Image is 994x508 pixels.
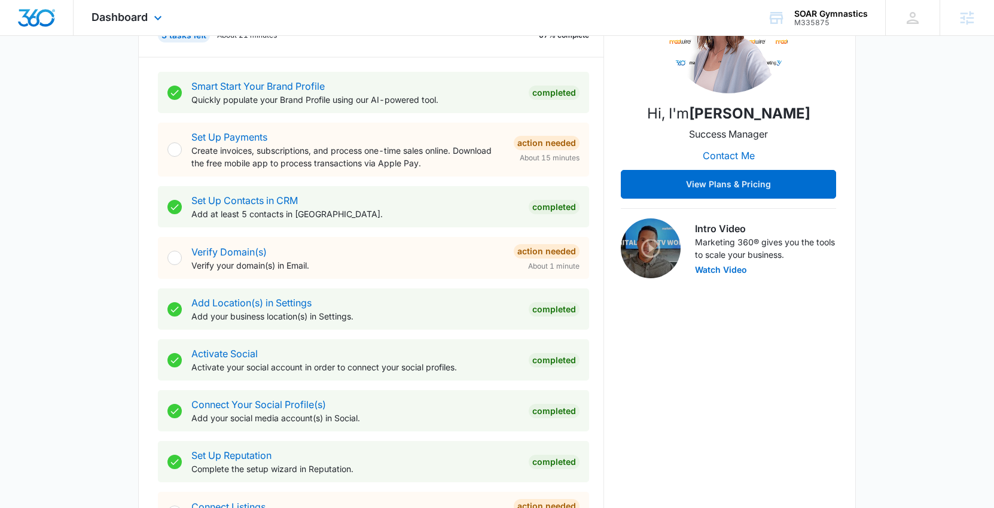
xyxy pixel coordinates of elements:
p: Hi, I'm [647,103,810,124]
p: Activate your social account in order to connect your social profiles. [191,361,519,373]
div: Action Needed [514,244,580,258]
a: Verify Domain(s) [191,246,267,258]
p: Add at least 5 contacts in [GEOGRAPHIC_DATA]. [191,208,519,220]
img: tab_keywords_by_traffic_grey.svg [119,69,129,79]
div: Keywords by Traffic [132,71,202,78]
p: Create invoices, subscriptions, and process one-time sales online. Download the free mobile app t... [191,144,504,169]
a: Add Location(s) in Settings [191,297,312,309]
div: Completed [529,86,580,100]
div: Domain Overview [45,71,107,78]
a: Smart Start Your Brand Profile [191,80,325,92]
p: Verify your domain(s) in Email. [191,259,504,272]
div: account name [794,9,868,19]
strong: [PERSON_NAME] [689,105,810,122]
button: Contact Me [691,141,767,170]
a: Set Up Contacts in CRM [191,194,298,206]
a: Activate Social [191,348,258,360]
p: Complete the setup wizard in Reputation. [191,463,519,475]
div: v 4.0.25 [33,19,59,29]
a: Connect Your Social Profile(s) [191,399,326,410]
p: Marketing 360® gives you the tools to scale your business. [695,236,836,261]
p: Quickly populate your Brand Profile using our AI-powered tool. [191,93,519,106]
img: logo_orange.svg [19,19,29,29]
div: account id [794,19,868,27]
div: Completed [529,302,580,317]
h3: Intro Video [695,221,836,236]
img: tab_domain_overview_orange.svg [32,69,42,79]
div: Action Needed [514,136,580,150]
div: Completed [529,200,580,214]
div: Completed [529,353,580,367]
a: Set Up Reputation [191,449,272,461]
span: About 1 minute [528,261,580,272]
button: Watch Video [695,266,747,274]
span: About 15 minutes [520,153,580,163]
a: Set Up Payments [191,131,267,143]
p: Add your business location(s) in Settings. [191,310,519,323]
div: Completed [529,404,580,418]
div: Domain: [DOMAIN_NAME] [31,31,132,41]
span: Dashboard [92,11,148,23]
p: Add your social media account(s) in Social. [191,412,519,424]
p: Success Manager [689,127,768,141]
img: Intro Video [621,218,681,278]
button: View Plans & Pricing [621,170,836,199]
img: website_grey.svg [19,31,29,41]
div: Completed [529,455,580,469]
